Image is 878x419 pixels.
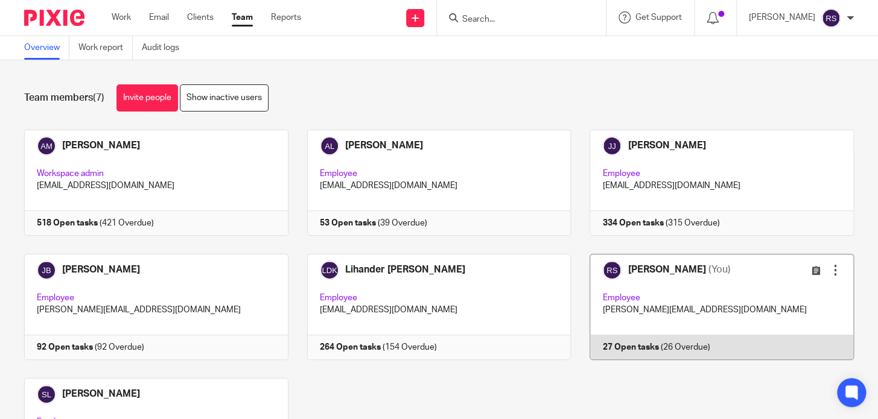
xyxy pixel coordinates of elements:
[461,14,570,25] input: Search
[149,11,169,24] a: Email
[142,36,188,60] a: Audit logs
[821,8,841,28] img: svg%3E
[635,13,682,22] span: Get Support
[112,11,131,24] a: Work
[78,36,133,60] a: Work report
[93,93,104,102] span: (7)
[232,11,253,24] a: Team
[24,10,84,26] img: Pixie
[749,11,815,24] p: [PERSON_NAME]
[187,11,214,24] a: Clients
[116,84,178,112] a: Invite people
[24,92,104,104] h1: Team members
[271,11,301,24] a: Reports
[24,36,69,60] a: Overview
[180,84,269,112] a: Show inactive users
